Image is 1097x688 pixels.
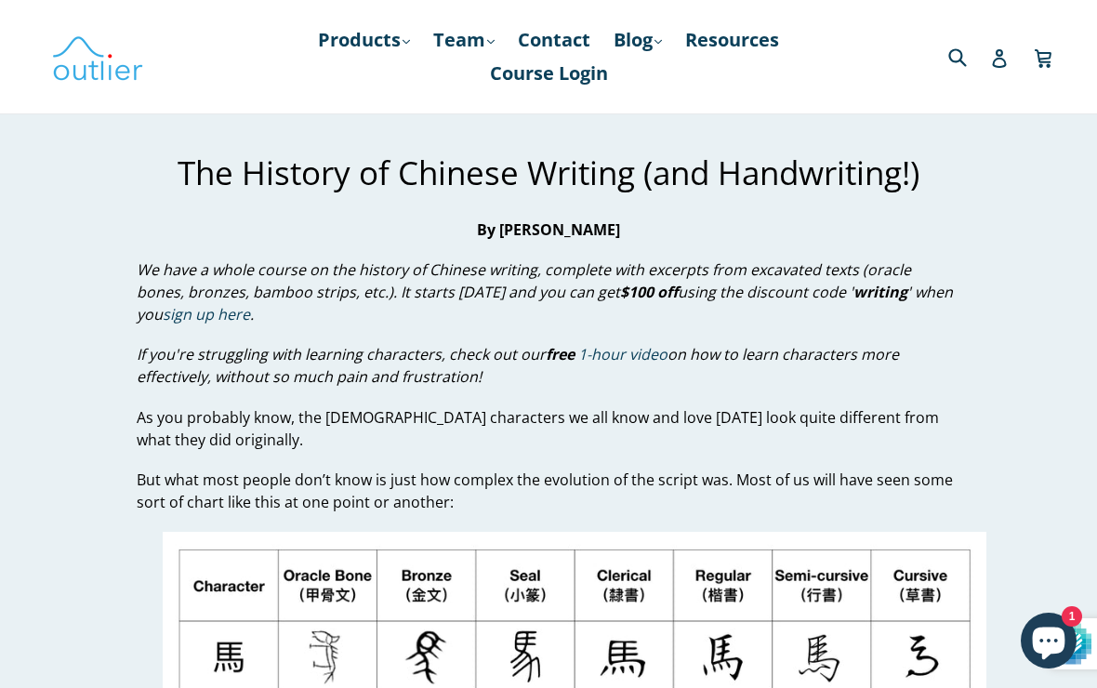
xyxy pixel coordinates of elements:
a: sign up here [163,304,250,325]
span: If you're struggling with learning characters, check out our on how to learn characters more effe... [137,344,899,387]
a: Resources [676,23,788,57]
a: 1-hour video [578,344,667,365]
a: Team [424,23,504,57]
a: Blog [604,23,671,57]
inbox-online-store-chat: Shopify online store chat [1015,613,1082,673]
a: Products [309,23,419,57]
img: Outlier Linguistics [51,30,144,84]
span: But what most people don’t know is just how complex the evolution of the script was. Most of us w... [137,470,953,512]
span: The History of Chinese Writing (and Handwriting!) [178,151,919,194]
strong: free [546,344,575,364]
a: Course Login [481,57,617,90]
strong: $100 off [620,282,678,302]
strong: writing [853,282,907,302]
input: Search [944,37,995,75]
strong: By [PERSON_NAME] [477,219,620,240]
span: We have a whole course on the history of Chinese writing, complete with excerpts from excavated t... [137,259,953,325]
a: Contact [509,23,600,57]
span: As you probably know, the [DEMOGRAPHIC_DATA] characters we all know and love [DATE] look quite di... [137,407,939,450]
